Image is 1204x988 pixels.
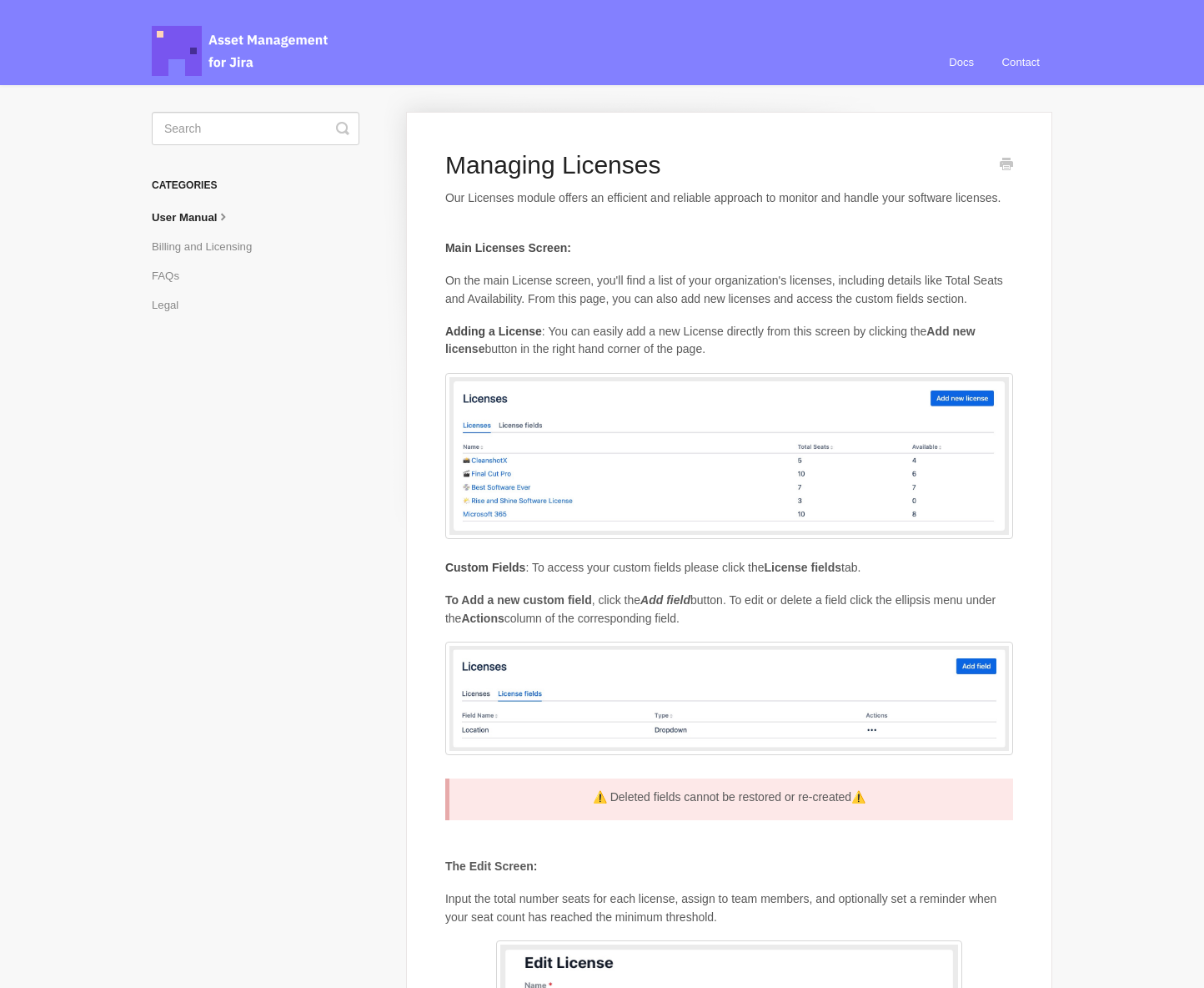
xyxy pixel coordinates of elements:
[445,325,542,338] strong: Adding a License
[445,642,1013,754] img: file-MqFPEDZttU.jpg
[445,373,1013,539] img: file-42Hoaol4Sj.jpg
[445,241,571,255] strong: Main Licenses Screen:
[445,150,988,180] h1: Managing Licenses
[640,593,690,607] b: Add field
[152,204,244,231] a: User Manual
[152,170,359,200] h3: Categories
[466,789,992,807] p: ⚠️ Deleted fields cannot be restored or re-created⚠️
[152,263,192,290] a: FAQs
[1000,157,1013,175] a: Print this Article
[990,40,1052,85] a: Contact
[765,561,842,574] b: License fields
[445,189,1013,208] p: Our Licenses module offers an efficient and reliable approach to monitor and handle your software...
[445,323,1013,359] p: : You can easily add a new License directly from this screen by clicking the button in the right ...
[152,234,264,260] a: Billing and Licensing
[445,272,1013,308] p: On the main License screen, you'll find a list of your organization's licenses, including details...
[445,859,537,873] b: The Edit Screen:
[445,890,1013,926] p: Input the total number seats for each license, assign to team members, and optionally set a remin...
[936,40,986,85] a: Docs
[152,292,191,319] a: Legal
[445,561,525,574] strong: Custom Fields
[445,559,1013,577] p: : To access your custom fields please click the tab.
[461,612,504,625] b: Actions
[445,593,592,607] b: To Add a new custom field
[152,26,330,76] span: Asset Management for Jira Docs
[445,592,1013,628] p: , click the button. To edit or delete a field click the ellipsis menu under the column of the cor...
[445,325,976,356] b: Add new license
[152,112,359,145] input: Search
